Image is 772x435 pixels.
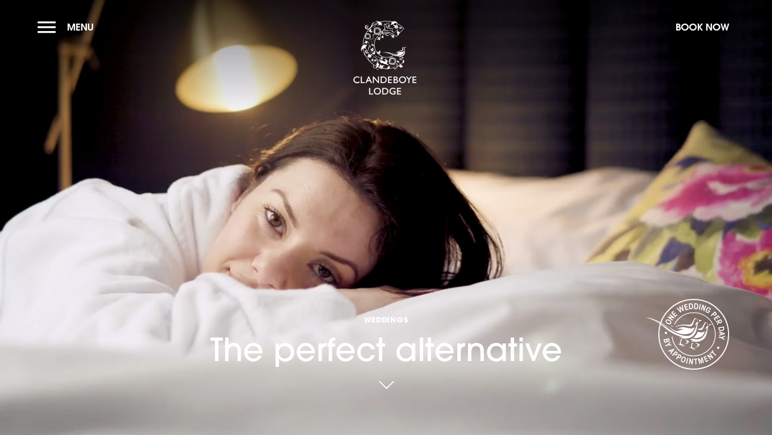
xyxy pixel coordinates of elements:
[38,16,99,39] button: Menu
[353,21,417,96] img: Clandeboye Lodge
[670,16,734,39] button: Book Now
[210,314,562,325] span: Weddings
[67,21,94,33] span: Menu
[210,260,562,369] h1: The perfect alternative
